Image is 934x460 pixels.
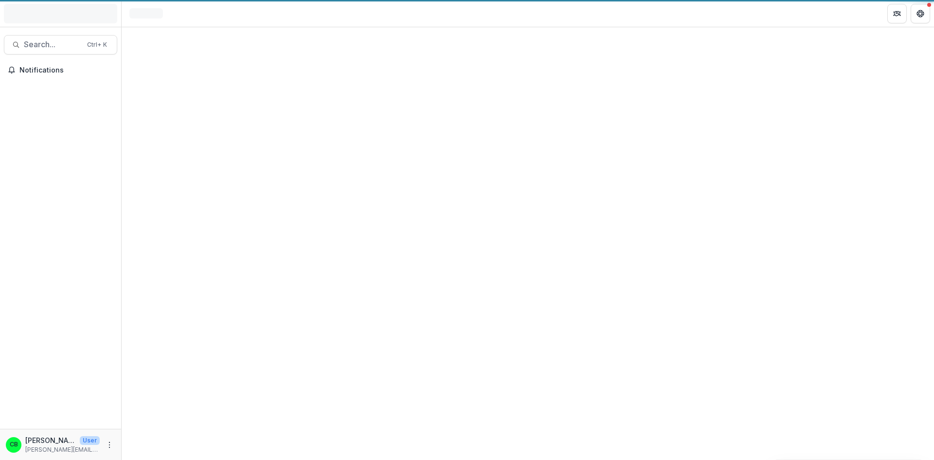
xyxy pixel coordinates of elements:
[887,4,907,23] button: Partners
[85,39,109,50] div: Ctrl + K
[4,35,117,55] button: Search...
[25,445,100,454] p: [PERSON_NAME][EMAIL_ADDRESS][PERSON_NAME][DOMAIN_NAME]
[4,62,117,78] button: Notifications
[10,442,18,448] div: Christina Bruno
[911,4,930,23] button: Get Help
[19,66,113,74] span: Notifications
[24,40,81,49] span: Search...
[80,436,100,445] p: User
[104,439,115,451] button: More
[25,435,76,445] p: [PERSON_NAME]
[126,6,167,20] nav: breadcrumb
